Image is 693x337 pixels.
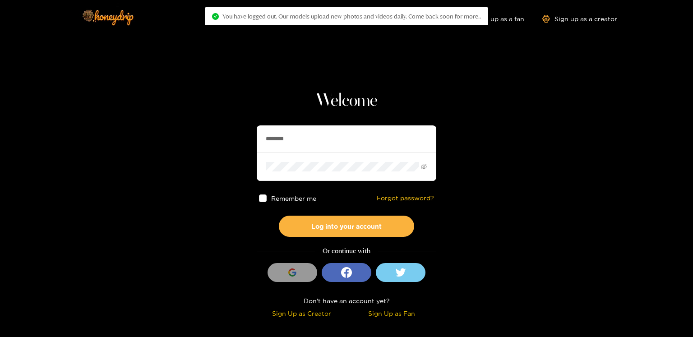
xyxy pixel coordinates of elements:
[279,216,414,237] button: Log into your account
[462,15,524,23] a: Sign up as a fan
[349,308,434,319] div: Sign Up as Fan
[377,194,434,202] a: Forgot password?
[421,164,427,170] span: eye-invisible
[257,90,436,112] h1: Welcome
[257,246,436,256] div: Or continue with
[271,195,316,202] span: Remember me
[212,13,219,20] span: check-circle
[542,15,617,23] a: Sign up as a creator
[259,308,344,319] div: Sign Up as Creator
[257,295,436,306] div: Don't have an account yet?
[222,13,481,20] span: You have logged out. Our models upload new photos and videos daily. Come back soon for more..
